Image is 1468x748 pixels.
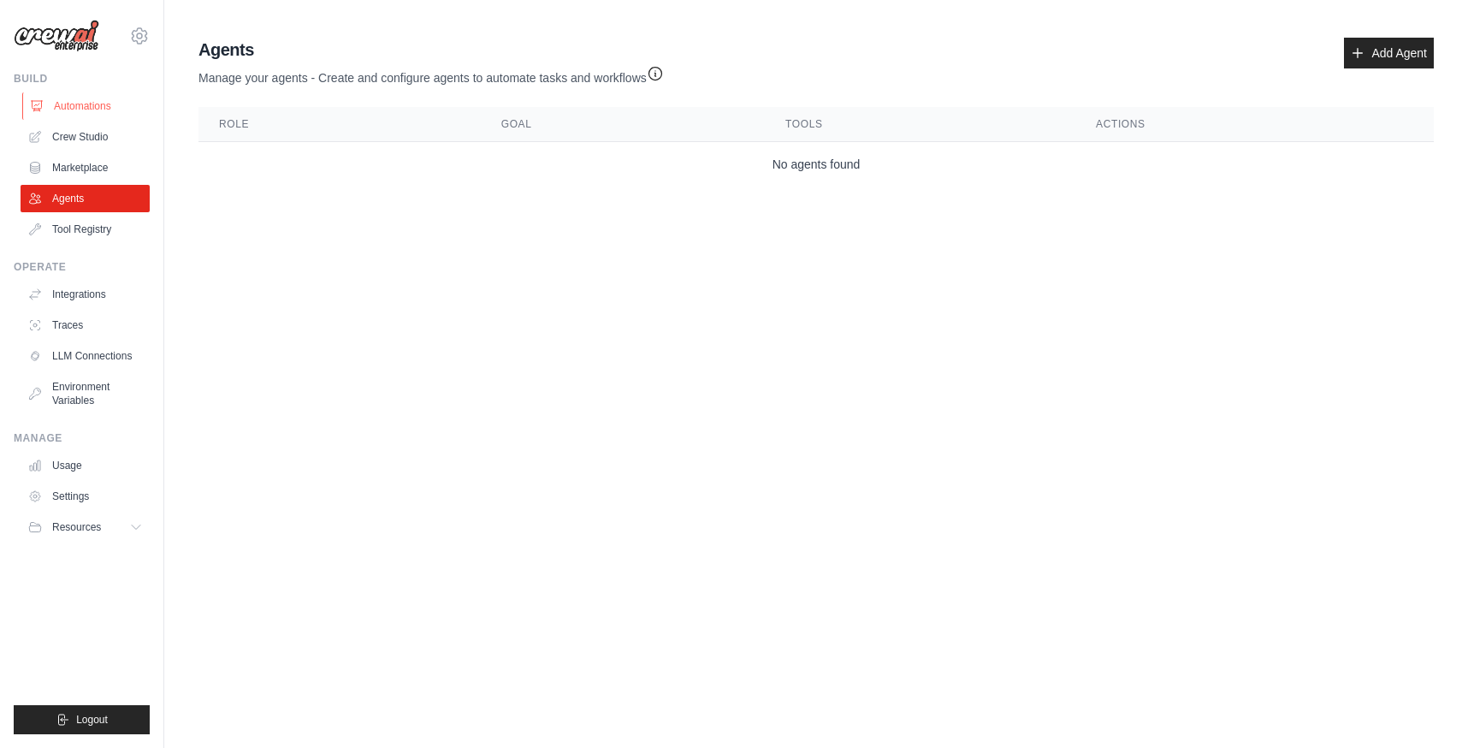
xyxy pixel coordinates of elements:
[76,713,108,727] span: Logout
[21,154,150,181] a: Marketplace
[21,312,150,339] a: Traces
[21,216,150,243] a: Tool Registry
[198,142,1434,187] td: No agents found
[52,520,101,534] span: Resources
[14,20,99,52] img: Logo
[765,107,1075,142] th: Tools
[21,483,150,510] a: Settings
[14,260,150,274] div: Operate
[21,514,150,541] button: Resources
[481,107,765,142] th: Goal
[14,72,150,86] div: Build
[1075,107,1434,142] th: Actions
[198,107,481,142] th: Role
[21,281,150,308] a: Integrations
[21,373,150,414] a: Environment Variables
[21,452,150,479] a: Usage
[14,705,150,734] button: Logout
[22,92,151,120] a: Automations
[198,62,664,86] p: Manage your agents - Create and configure agents to automate tasks and workflows
[21,342,150,370] a: LLM Connections
[198,38,664,62] h2: Agents
[14,431,150,445] div: Manage
[1344,38,1434,68] a: Add Agent
[21,123,150,151] a: Crew Studio
[21,185,150,212] a: Agents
